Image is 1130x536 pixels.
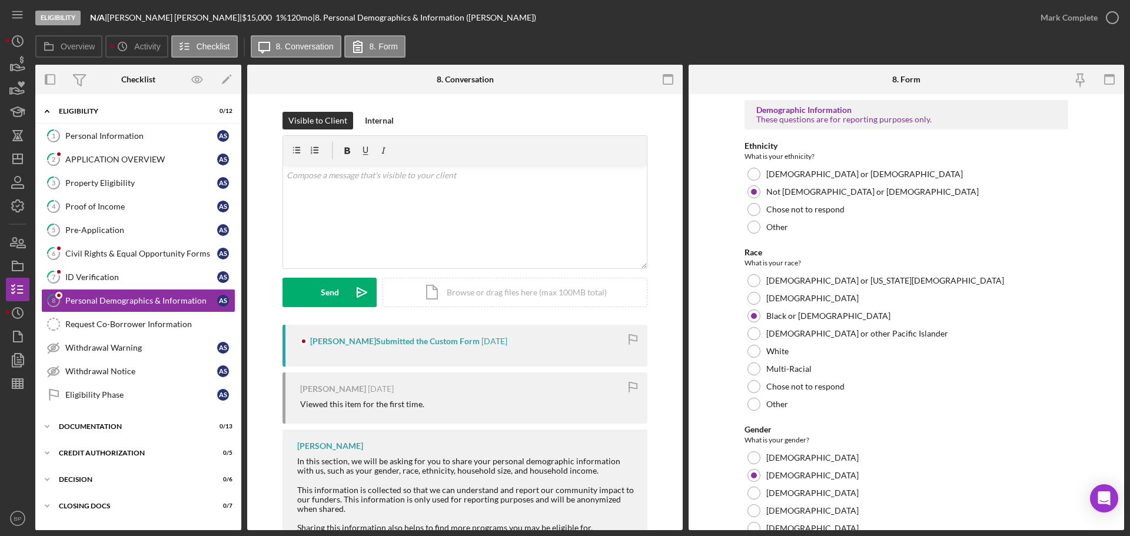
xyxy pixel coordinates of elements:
[368,384,394,394] time: 2025-09-11 22:08
[217,389,229,401] div: A S
[65,155,217,164] div: APPLICATION OVERVIEW
[766,187,979,197] label: Not [DEMOGRAPHIC_DATA] or [DEMOGRAPHIC_DATA]
[41,195,235,218] a: 4Proof of IncomeAS
[766,506,859,515] label: [DEMOGRAPHIC_DATA]
[1029,6,1124,29] button: Mark Complete
[745,434,1068,446] div: What is your gender?
[756,115,1056,124] div: These questions are for reporting purposes only.
[766,169,963,179] label: [DEMOGRAPHIC_DATA] or [DEMOGRAPHIC_DATA]
[211,108,232,115] div: 0 / 12
[766,524,859,533] label: [DEMOGRAPHIC_DATA]
[300,399,424,409] div: Viewed this item for the first time.
[90,13,107,22] div: |
[59,476,203,483] div: Decision
[59,108,203,115] div: Eligibility
[300,384,366,394] div: [PERSON_NAME]
[217,295,229,307] div: A S
[52,273,56,281] tspan: 7
[52,132,55,139] tspan: 1
[134,42,160,51] label: Activity
[41,359,235,383] a: Withdrawal NoticeAS
[65,131,217,141] div: Personal Information
[370,42,398,51] label: 8. Form
[41,312,235,336] a: Request Co-Borrower Information
[287,13,313,22] div: 120 mo
[745,257,1068,269] div: What is your race?
[251,35,341,58] button: 8. Conversation
[61,42,95,51] label: Overview
[766,471,859,480] label: [DEMOGRAPHIC_DATA]
[211,476,232,483] div: 0 / 6
[766,311,890,321] label: Black or [DEMOGRAPHIC_DATA]
[65,296,217,305] div: Personal Demographics & Information
[745,248,1068,257] div: Race
[52,297,55,304] tspan: 8
[211,423,232,430] div: 0 / 13
[52,155,55,163] tspan: 2
[745,151,1068,162] div: What is your ethnicity?
[217,342,229,354] div: A S
[437,75,494,84] div: 8. Conversation
[766,222,788,232] label: Other
[766,276,1004,285] label: [DEMOGRAPHIC_DATA] or [US_STATE][DEMOGRAPHIC_DATA]
[217,130,229,142] div: A S
[275,13,287,22] div: 1 %
[282,112,353,129] button: Visible to Client
[41,124,235,148] a: 1Personal InformationAS
[217,224,229,236] div: A S
[892,75,920,84] div: 8. Form
[65,367,217,376] div: Withdrawal Notice
[217,271,229,283] div: A S
[121,75,155,84] div: Checklist
[52,179,55,187] tspan: 3
[321,278,339,307] div: Send
[65,249,217,258] div: Civil Rights & Equal Opportunity Forms
[242,12,272,22] span: $15,000
[756,105,1056,115] div: Demographic Information
[297,523,636,532] div: Sharing this information also helps to find more programs you may be eligible for.
[41,242,235,265] a: 6Civil Rights & Equal Opportunity FormsAS
[35,11,81,25] div: Eligibility
[197,42,230,51] label: Checklist
[766,382,845,391] label: Chose not to respond
[59,529,203,536] div: Contractor Docs
[282,278,377,307] button: Send
[297,457,636,475] div: In this section, we will be asking for you to share your personal demographic information with us...
[41,218,235,242] a: 5Pre-ApplicationAS
[65,390,217,399] div: Eligibility Phase
[1041,6,1098,29] div: Mark Complete
[41,336,235,359] a: Withdrawal WarningAS
[481,337,507,346] time: 2025-09-11 22:08
[65,343,217,352] div: Withdrawal Warning
[52,226,55,234] tspan: 5
[310,337,480,346] div: [PERSON_NAME] Submitted the Custom Form
[217,365,229,377] div: A S
[211,502,232,510] div: 0 / 7
[59,423,203,430] div: Documentation
[41,148,235,171] a: 2APPLICATION OVERVIEWAS
[365,112,394,129] div: Internal
[745,141,1068,151] div: Ethnicity
[745,425,1068,434] div: Gender
[217,248,229,259] div: A S
[35,35,102,58] button: Overview
[766,488,859,498] label: [DEMOGRAPHIC_DATA]
[171,35,238,58] button: Checklist
[65,202,217,211] div: Proof of Income
[59,450,203,457] div: CREDIT AUTHORIZATION
[766,329,948,338] label: [DEMOGRAPHIC_DATA] or other Pacific Islander
[344,35,406,58] button: 8. Form
[65,178,217,188] div: Property Eligibility
[211,529,232,536] div: 0 / 2
[276,42,334,51] label: 8. Conversation
[52,249,56,257] tspan: 6
[1090,484,1118,512] div: Open Intercom Messenger
[52,202,56,210] tspan: 4
[766,453,859,462] label: [DEMOGRAPHIC_DATA]
[65,272,217,282] div: ID Verification
[313,13,536,22] div: | 8. Personal Demographics & Information ([PERSON_NAME])
[766,347,789,356] label: White
[766,399,788,409] label: Other
[766,205,845,214] label: Chose not to respond
[288,112,347,129] div: Visible to Client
